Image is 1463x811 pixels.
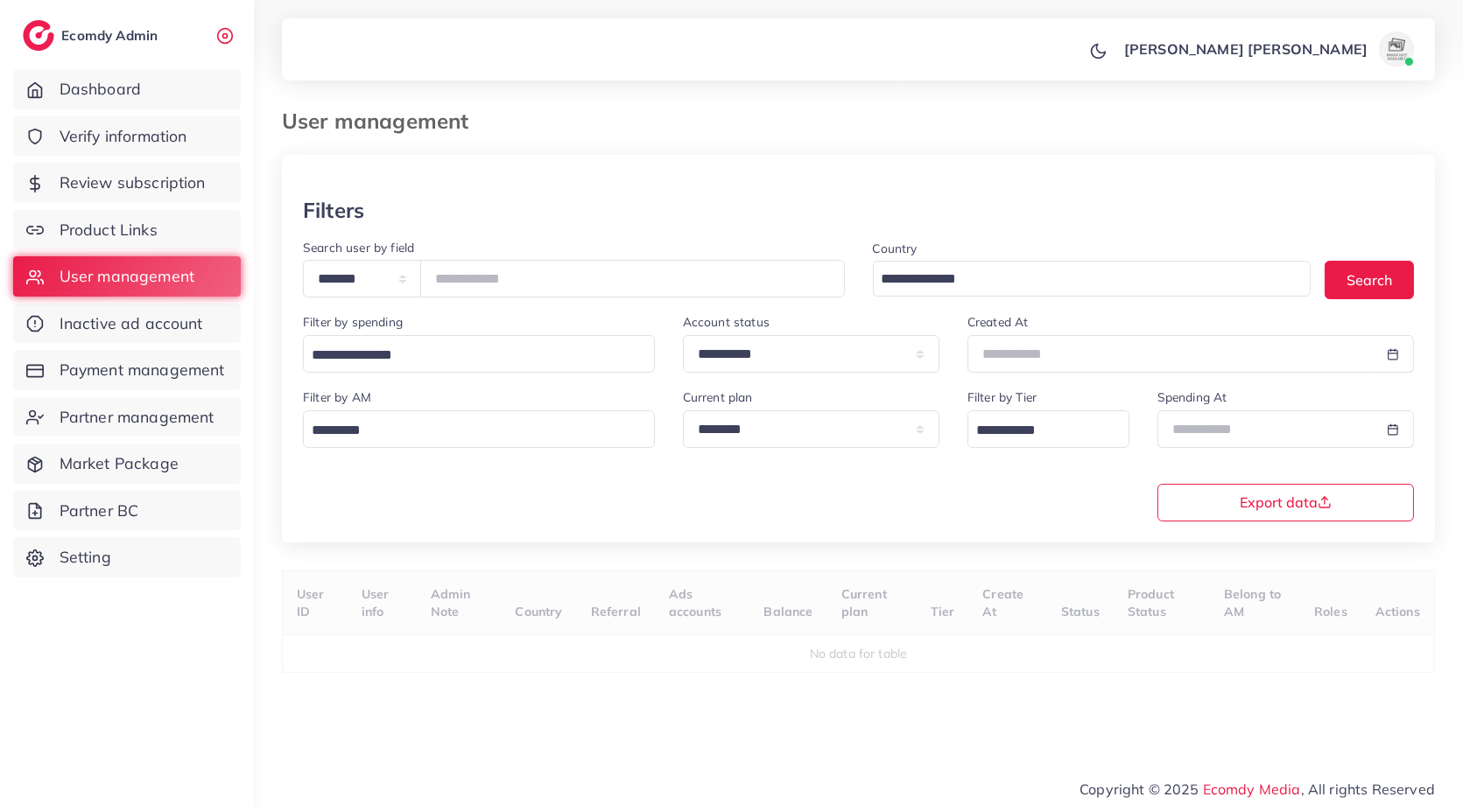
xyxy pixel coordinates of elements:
[60,452,179,475] span: Market Package
[61,27,162,44] h2: Ecomdy Admin
[303,335,655,373] div: Search for option
[13,444,241,484] a: Market Package
[873,261,1312,297] div: Search for option
[970,417,1107,444] input: Search for option
[13,116,241,157] a: Verify information
[13,210,241,250] a: Product Links
[13,69,241,109] a: Dashboard
[60,171,206,194] span: Review subscription
[1115,31,1421,66] a: [PERSON_NAME] [PERSON_NAME]avatar
[1124,38,1368,59] p: [PERSON_NAME] [PERSON_NAME]
[683,388,753,406] label: Current plan
[1301,779,1435,800] span: , All rights Reserved
[13,256,241,297] a: User management
[1080,779,1435,800] span: Copyright © 2025
[60,546,111,569] span: Setting
[13,304,241,344] a: Inactive ad account
[1325,261,1414,298] button: Search
[303,198,364,223] h3: Filters
[60,406,215,429] span: Partner management
[967,313,1029,331] label: Created At
[13,163,241,203] a: Review subscription
[60,219,158,241] span: Product Links
[282,108,482,134] h3: User management
[13,397,241,437] a: Partner management
[13,350,241,390] a: Payment management
[60,312,203,335] span: Inactive ad account
[13,537,241,577] a: Setting
[873,240,918,257] label: Country
[1379,31,1414,66] img: avatar
[60,265,194,288] span: User management
[1203,780,1301,798] a: Ecomdy Media
[303,313,403,331] label: Filter by spending
[967,410,1129,448] div: Search for option
[683,313,770,331] label: Account status
[303,410,655,448] div: Search for option
[13,491,241,531] a: Partner BC
[60,78,141,101] span: Dashboard
[60,500,139,522] span: Partner BC
[60,359,225,381] span: Payment management
[303,388,371,406] label: Filter by AM
[876,266,1289,293] input: Search for option
[303,239,414,256] label: Search user by field
[306,342,632,369] input: Search for option
[23,20,54,51] img: logo
[1240,495,1332,509] span: Export data
[23,20,162,51] a: logoEcomdy Admin
[967,388,1037,406] label: Filter by Tier
[1157,388,1227,406] label: Spending At
[306,417,632,444] input: Search for option
[1157,484,1414,521] button: Export data
[60,125,187,148] span: Verify information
